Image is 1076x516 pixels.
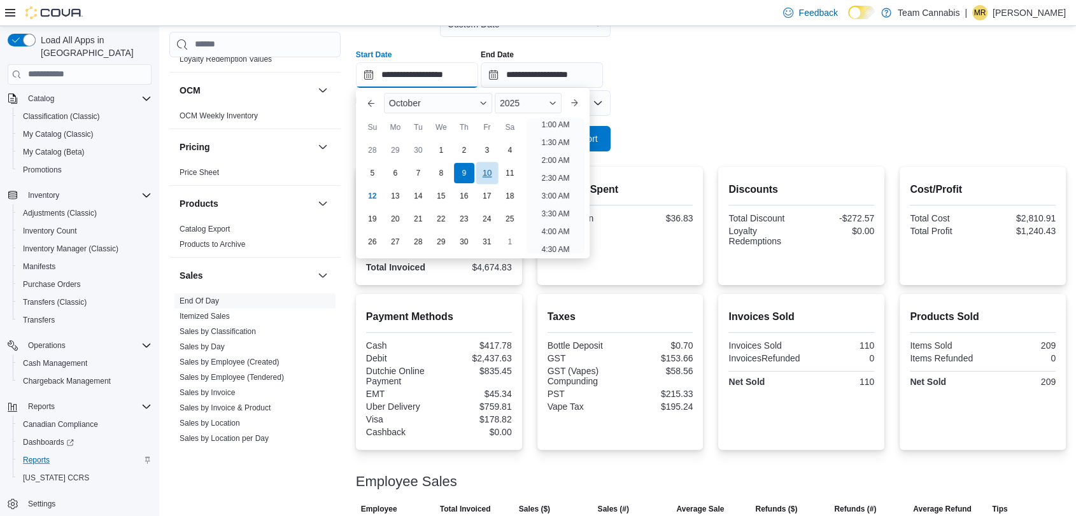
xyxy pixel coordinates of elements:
div: day-14 [408,186,428,206]
span: Reports [23,455,50,465]
div: day-2 [454,140,474,160]
div: day-3 [477,140,497,160]
div: 0 [805,353,874,363]
span: Classification (Classic) [23,111,100,122]
span: Inventory Manager (Classic) [23,244,118,254]
a: Promotions [18,162,67,178]
div: day-26 [362,232,383,252]
button: Adjustments (Classic) [13,204,157,222]
button: Reports [3,398,157,415]
span: Purchase Orders [18,277,152,292]
div: InvoicesRefunded [728,353,800,363]
span: Total Invoiced [440,504,491,514]
span: My Catalog (Beta) [18,144,152,160]
span: Purchase Orders [23,279,81,289]
a: Sales by Invoice [180,388,235,397]
div: $417.78 [441,340,511,351]
div: day-25 [500,209,520,229]
a: Dashboards [18,435,79,450]
a: Adjustments (Classic) [18,206,102,221]
button: My Catalog (Classic) [13,125,157,143]
div: day-15 [431,186,451,206]
div: Fr [477,117,497,137]
a: Dashboards [13,433,157,451]
div: 209 [986,377,1056,387]
div: Dutchie Online Payment [366,366,436,386]
button: Transfers (Classic) [13,293,157,311]
span: Transfers (Classic) [23,297,87,307]
span: Reports [23,399,152,414]
span: Load All Apps in [GEOGRAPHIC_DATA] [36,34,152,59]
span: Inventory Count [18,223,152,239]
span: Sales ($) [519,504,550,514]
p: Team Cannabis [898,5,959,20]
span: Dashboards [23,437,74,447]
button: Inventory [3,186,157,204]
div: $215.33 [623,389,693,399]
button: [US_STATE] CCRS [13,469,157,487]
span: Adjustments (Classic) [23,208,97,218]
button: Sales [180,269,313,282]
h2: Discounts [728,182,874,197]
p: [PERSON_NAME] [993,5,1066,20]
div: day-18 [500,186,520,206]
a: Inventory Manager (Classic) [18,241,124,256]
img: Cova [25,6,83,19]
button: Pricing [180,141,313,153]
div: Uber Delivery [366,401,436,412]
div: Sales [169,293,341,512]
div: $835.45 [441,366,511,376]
div: $2,810.91 [986,213,1056,223]
h2: Products Sold [910,309,1056,324]
a: Sales by Day [180,342,225,351]
div: Items Refunded [910,353,980,363]
button: Sales [315,268,330,283]
div: $1,240.43 [986,226,1056,236]
li: 2:00 AM [536,153,574,168]
button: Open list of options [593,98,603,108]
li: 1:30 AM [536,135,574,150]
strong: Net Sold [728,377,765,387]
h3: Products [180,197,218,210]
div: day-17 [477,186,497,206]
a: Itemized Sales [180,312,230,321]
h2: Payment Methods [366,309,512,324]
h3: OCM [180,84,201,97]
button: Purchase Orders [13,275,157,293]
h2: Average Spent [548,182,693,197]
div: $195.24 [623,401,693,412]
span: Cash Management [18,356,152,371]
span: Canadian Compliance [23,419,98,429]
a: Sales by Location per Day [180,434,269,443]
a: Loyalty Redemption Values [180,55,272,64]
button: Chargeback Management [13,372,157,390]
a: Sales by Employee (Created) [180,358,280,366]
span: Feedback [798,6,837,19]
button: Reports [23,399,60,414]
div: day-1 [500,232,520,252]
span: Dark Mode [848,19,849,20]
a: [US_STATE] CCRS [18,470,94,485]
div: Total Profit [910,226,980,236]
button: Canadian Compliance [13,415,157,433]
div: $0.00 [441,427,511,437]
span: Transfers [23,315,55,325]
label: Start Date [356,50,392,60]
span: Sales by Location [180,418,240,428]
span: Reports [18,452,152,468]
button: Manifests [13,258,157,275]
div: We [431,117,451,137]
div: October, 2025 [361,139,521,253]
div: day-12 [362,186,383,206]
div: day-31 [477,232,497,252]
span: Sales by Classification [180,326,256,337]
div: Button. Open the year selector. 2025 is currently selected. [495,93,562,113]
span: Catalog [23,91,152,106]
span: Average Refund [913,504,972,514]
span: Operations [28,340,66,351]
div: day-10 [476,162,498,184]
span: Settings [28,499,55,509]
span: My Catalog (Beta) [23,147,85,157]
button: Promotions [13,161,157,179]
a: Chargeback Management [18,373,116,389]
